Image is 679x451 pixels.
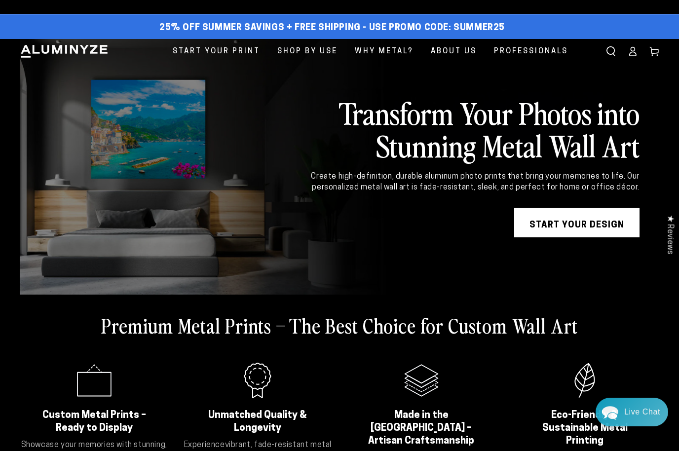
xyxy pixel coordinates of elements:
[101,312,578,338] h2: Premium Metal Prints – The Best Choice for Custom Wall Art
[270,39,345,64] a: Shop By Use
[431,45,477,58] span: About Us
[196,409,320,435] h2: Unmatched Quality & Longevity
[347,39,421,64] a: Why Metal?
[523,409,647,448] h2: Eco-Friendly & Sustainable Metal Printing
[355,45,414,58] span: Why Metal?
[359,409,484,448] h2: Made in the [GEOGRAPHIC_DATA] – Artisan Craftsmanship
[281,171,640,193] div: Create high-definition, durable aluminum photo prints that bring your memories to life. Our perso...
[423,39,484,64] a: About Us
[20,44,109,59] img: Aluminyze
[596,398,668,426] div: Chat widget toggle
[514,208,640,237] a: START YOUR DESIGN
[600,40,622,62] summary: Search our site
[624,398,660,426] div: Contact Us Directly
[277,45,338,58] span: Shop By Use
[487,39,575,64] a: Professionals
[159,23,505,34] span: 25% off Summer Savings + Free Shipping - Use Promo Code: SUMMER25
[660,207,679,262] div: Click to open Judge.me floating reviews tab
[32,409,156,435] h2: Custom Metal Prints – Ready to Display
[173,45,260,58] span: Start Your Print
[494,45,568,58] span: Professionals
[165,39,267,64] a: Start Your Print
[281,96,640,161] h2: Transform Your Photos into Stunning Metal Wall Art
